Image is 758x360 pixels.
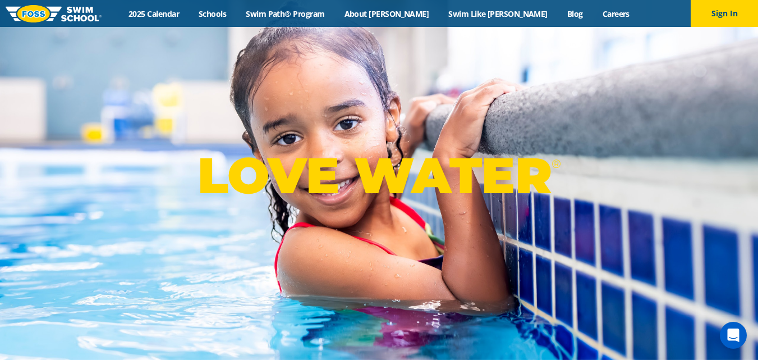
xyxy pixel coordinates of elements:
[557,8,592,19] a: Blog
[592,8,639,19] a: Careers
[720,322,747,349] div: Open Intercom Messenger
[236,8,334,19] a: Swim Path® Program
[197,145,561,206] p: LOVE WATER
[552,157,561,171] sup: ®
[439,8,558,19] a: Swim Like [PERSON_NAME]
[334,8,439,19] a: About [PERSON_NAME]
[189,8,236,19] a: Schools
[119,8,189,19] a: 2025 Calendar
[6,5,102,22] img: FOSS Swim School Logo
